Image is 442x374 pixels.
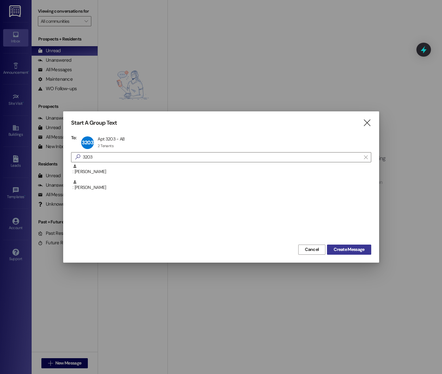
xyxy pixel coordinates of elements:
div: 2 Tenants [98,143,113,148]
h3: Start A Group Text [71,119,117,127]
span: Cancel [305,246,319,253]
span: Create Message [334,246,364,253]
div: : [PERSON_NAME] [71,164,371,180]
i:  [363,120,371,126]
div: : [PERSON_NAME] [73,180,371,191]
button: Cancel [298,245,325,255]
input: Search for any contact or apartment [83,153,361,162]
div: : [PERSON_NAME] [73,164,371,175]
div: Apt 3203 - AB [98,136,124,142]
div: : [PERSON_NAME] [71,180,371,196]
i:  [364,155,367,160]
i:  [73,154,83,160]
button: Create Message [327,245,371,255]
h3: To: [71,135,77,140]
button: Clear text [361,153,371,162]
span: 3203 [82,139,94,146]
